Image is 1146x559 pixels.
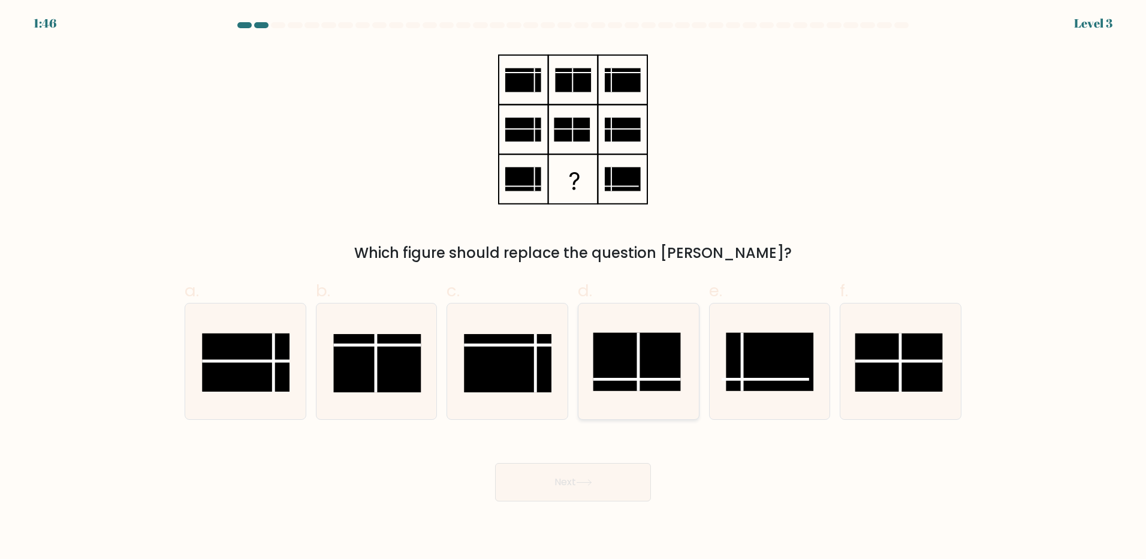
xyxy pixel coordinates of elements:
span: b. [316,279,330,302]
span: c. [447,279,460,302]
div: Which figure should replace the question [PERSON_NAME]? [192,242,954,264]
span: d. [578,279,592,302]
div: 1:46 [34,14,56,32]
span: f. [840,279,848,302]
span: a. [185,279,199,302]
span: e. [709,279,722,302]
button: Next [495,463,651,501]
div: Level 3 [1074,14,1112,32]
